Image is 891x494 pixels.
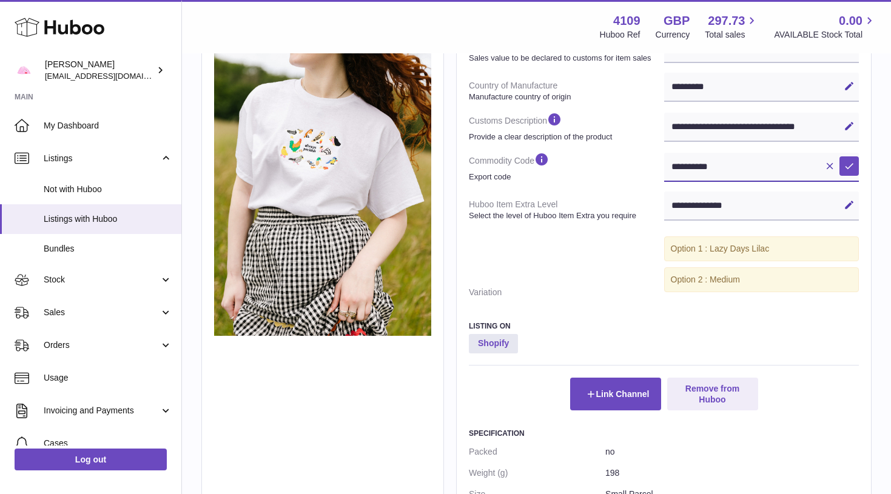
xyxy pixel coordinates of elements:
span: Invoicing and Payments [44,405,160,416]
span: My Dashboard [44,120,172,132]
strong: Sales value to be declared to customs for item sales [469,53,661,64]
strong: Shopify [469,334,518,353]
dd: 198 [605,462,859,484]
dt: Customs Description [469,107,664,147]
img: hello@limpetstore.com [15,61,33,79]
img: alwayspeckish-Limpet-DariaSzotekPhotography-36_websize.jpg [214,10,431,336]
dt: Country of Manufacture [469,75,664,107]
span: Total sales [705,29,759,41]
span: Orders [44,339,160,351]
span: 297.73 [708,13,745,29]
dd: no [605,441,859,462]
dt: Huboo Item Extra Level [469,194,664,225]
span: Bundles [44,243,172,255]
div: Huboo Ref [600,29,641,41]
strong: GBP [664,13,690,29]
span: Listings [44,153,160,164]
button: Remove from Huboo [667,378,758,410]
strong: Select the level of Huboo Item Extra you require [469,210,661,221]
div: Option 2 : Medium [664,267,859,292]
a: Log out [15,449,167,470]
span: 0.00 [839,13,862,29]
dt: Commodity Code [469,147,664,187]
strong: 4109 [613,13,641,29]
strong: Provide a clear description of the product [469,132,661,142]
h3: Listing On [469,321,859,331]
h3: Specification [469,429,859,438]
span: AVAILABLE Stock Total [774,29,876,41]
a: 297.73 Total sales [705,13,759,41]
span: Usage [44,372,172,384]
span: Sales [44,307,160,318]
span: Cases [44,438,172,449]
strong: Manufacture country of origin [469,92,661,102]
dt: Weight (g) [469,462,605,484]
div: [PERSON_NAME] [45,59,154,82]
a: 0.00 AVAILABLE Stock Total [774,13,876,41]
dt: Variation [469,282,664,303]
span: [EMAIL_ADDRESS][DOMAIN_NAME] [45,71,178,81]
span: Listings with Huboo [44,213,172,225]
div: Option 1 : Lazy Days Lilac [664,236,859,261]
strong: Export code [469,172,661,182]
span: Not with Huboo [44,184,172,195]
span: Stock [44,274,160,285]
dt: Packed [469,441,605,462]
div: Currency [656,29,690,41]
button: Link Channel [570,378,661,410]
